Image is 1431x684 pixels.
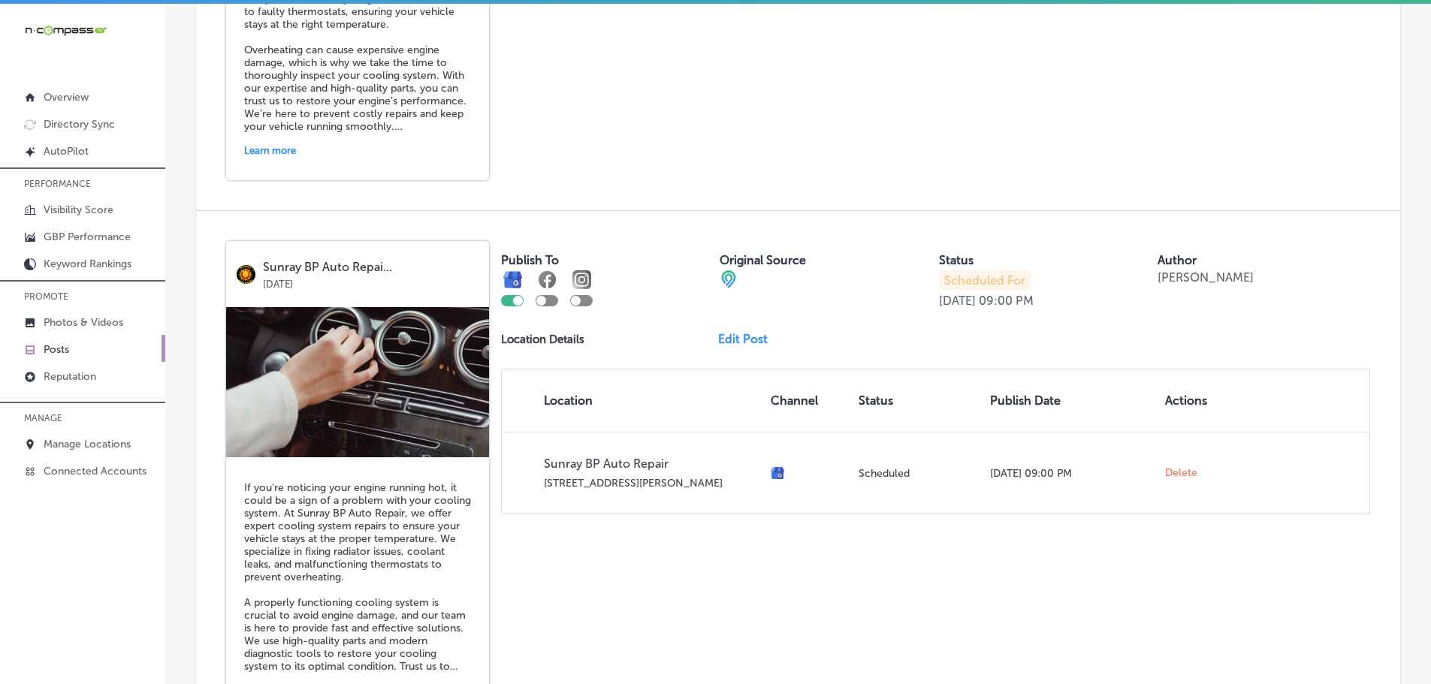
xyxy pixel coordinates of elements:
th: Channel [765,369,853,432]
p: Photos & Videos [44,316,123,329]
th: Actions [1159,369,1229,432]
label: Status [939,253,974,267]
p: 09:00 PM [979,294,1034,308]
img: 660ab0bf-5cc7-4cb8-ba1c-48b5ae0f18e60NCTV_CLogo_TV_Black_-500x88.png [24,23,107,38]
p: Scheduled For [939,270,1031,291]
p: Directory Sync [44,118,115,131]
label: Original Source [720,253,806,267]
span: Delete [1165,466,1197,480]
p: Posts [44,343,69,356]
img: logo [237,265,255,284]
p: [DATE] [263,274,479,290]
p: Keyword Rankings [44,258,131,270]
p: Connected Accounts [44,465,146,478]
label: Author [1158,253,1197,267]
p: Sunray BP Auto Repai... [263,261,479,274]
p: Overview [44,91,89,104]
th: Location [502,369,765,432]
img: cba84b02adce74ede1fb4a8549a95eca.png [720,270,738,288]
p: Manage Locations [44,438,131,450]
p: [DATE] 09:00 PM [990,467,1153,480]
p: Sunray BP Auto Repair [544,457,759,471]
img: f696bb75-d06a-4b1e-9e03-d9909e59faddSunrayBP67.png [226,307,489,457]
p: [DATE] [939,294,976,308]
p: Scheduled [859,467,978,480]
p: [STREET_ADDRESS][PERSON_NAME] [544,477,759,490]
p: GBP Performance [44,231,131,243]
p: [PERSON_NAME] [1158,270,1254,285]
h5: If you're noticing your engine running hot, it could be a sign of a problem with your cooling sys... [244,481,471,673]
p: Location Details [501,333,584,346]
p: AutoPilot [44,145,89,158]
th: Publish Date [984,369,1159,432]
p: Visibility Score [44,203,113,216]
th: Status [853,369,984,432]
a: Edit Post [718,332,780,346]
label: Publish To [501,253,559,267]
p: Reputation [44,370,96,383]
